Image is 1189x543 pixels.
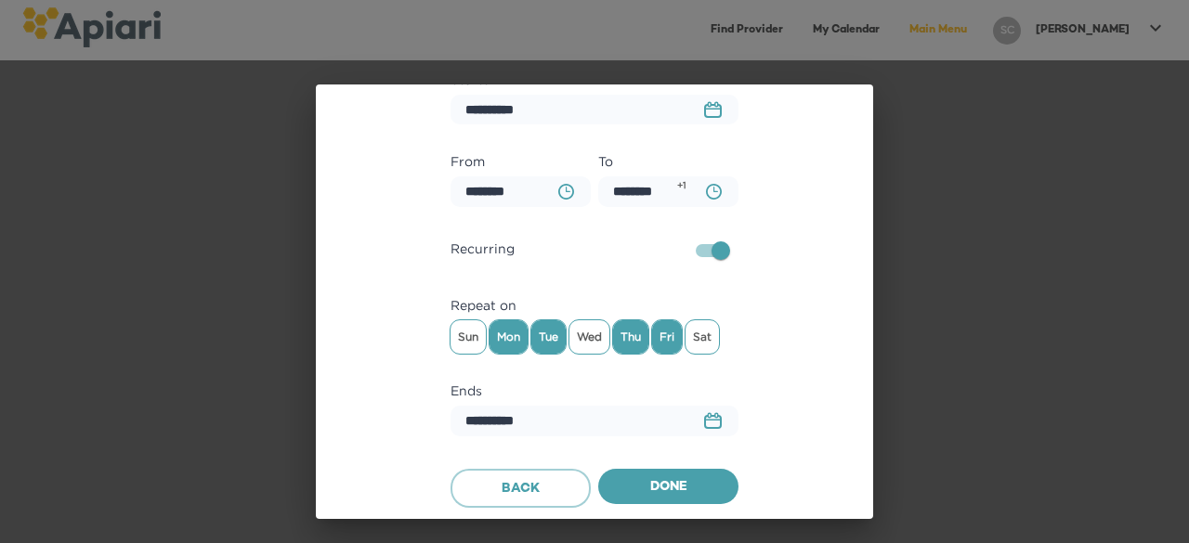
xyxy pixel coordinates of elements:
div: Sun [451,320,486,354]
div: Sat [686,320,719,354]
div: Tue [531,320,566,354]
span: Mon [490,323,528,351]
div: Fri [652,320,682,354]
span: Sun [451,323,486,351]
span: Back [466,478,575,501]
span: Wed [569,323,609,351]
span: Sat [686,323,719,351]
div: Wed [569,320,609,354]
span: Thu [613,323,648,351]
span: Done [613,476,724,499]
span: Recurring [451,238,515,260]
label: Ends [451,380,738,402]
label: From [451,150,591,173]
button: Back [451,469,591,508]
label: To [598,150,738,173]
span: Fri [652,323,682,351]
span: Tue [531,323,566,351]
label: Repeat on [451,294,738,317]
div: Thu [613,320,648,354]
div: Mon [490,320,528,354]
button: Done [598,469,738,504]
